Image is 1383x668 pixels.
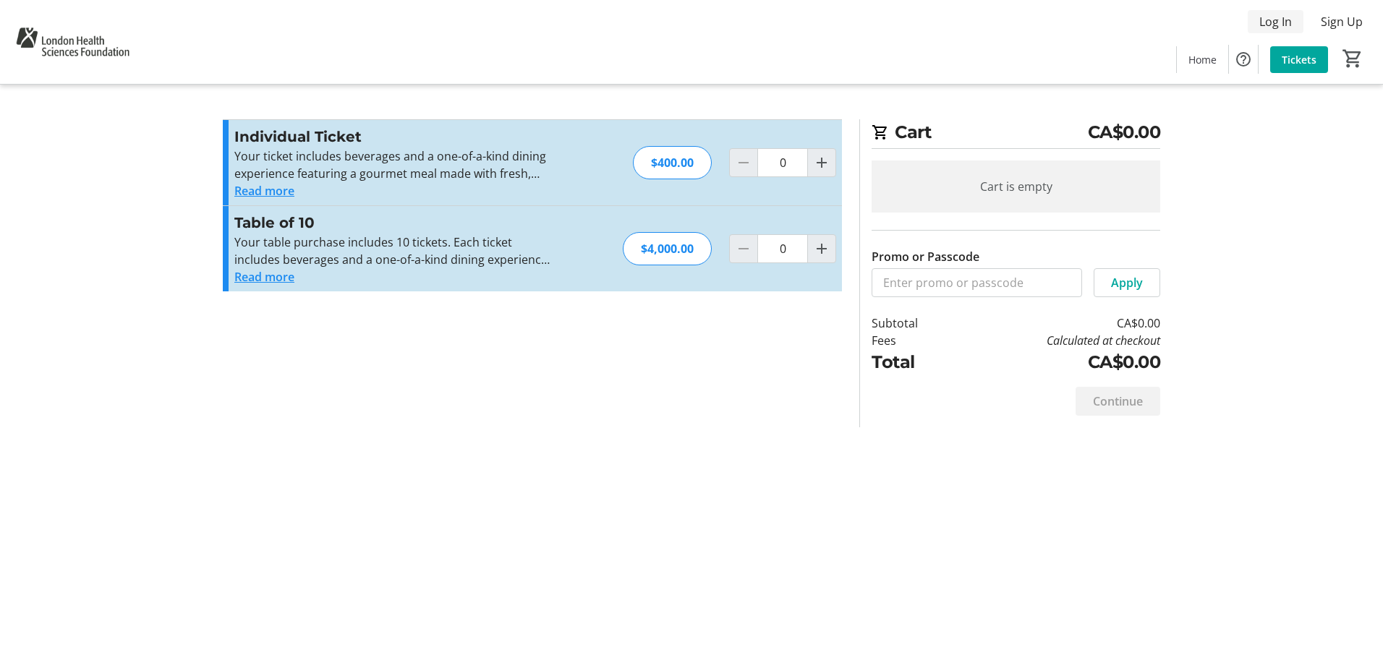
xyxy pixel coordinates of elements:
p: Your ticket includes beverages and a one-of-a-kind dining experience featuring a gourmet meal mad... [234,147,550,182]
span: Sign Up [1321,13,1363,30]
button: Read more [234,268,294,286]
span: Log In [1259,13,1292,30]
td: Calculated at checkout [956,332,1160,349]
td: CA$0.00 [956,349,1160,375]
span: Home [1188,52,1217,67]
h2: Cart [872,119,1160,149]
button: Apply [1094,268,1160,297]
input: Table of 10 Quantity [757,234,808,263]
div: Cart is empty [872,160,1160,213]
img: London Health Sciences Foundation's Logo [9,6,137,78]
button: Help [1229,45,1258,74]
span: Tickets [1282,52,1316,67]
button: Cart [1340,46,1366,72]
button: Increment by one [808,235,835,262]
span: CA$0.00 [1088,119,1161,145]
td: CA$0.00 [956,314,1160,332]
h3: Individual Ticket [234,126,550,147]
td: Subtotal [872,314,956,332]
input: Enter promo or passcode [872,268,1082,297]
a: Home [1177,46,1228,73]
a: Tickets [1270,46,1328,73]
button: Sign Up [1309,10,1374,33]
button: Increment by one [808,149,835,176]
p: Your table purchase includes 10 tickets. Each ticket includes beverages and a one-of-a-kind dinin... [234,234,550,268]
div: $4,000.00 [623,232,712,265]
button: Read more [234,182,294,200]
input: Individual Ticket Quantity [757,148,808,177]
button: Log In [1248,10,1303,33]
div: $400.00 [633,146,712,179]
td: Total [872,349,956,375]
span: Apply [1111,274,1143,291]
td: Fees [872,332,956,349]
h3: Table of 10 [234,212,550,234]
label: Promo or Passcode [872,248,979,265]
